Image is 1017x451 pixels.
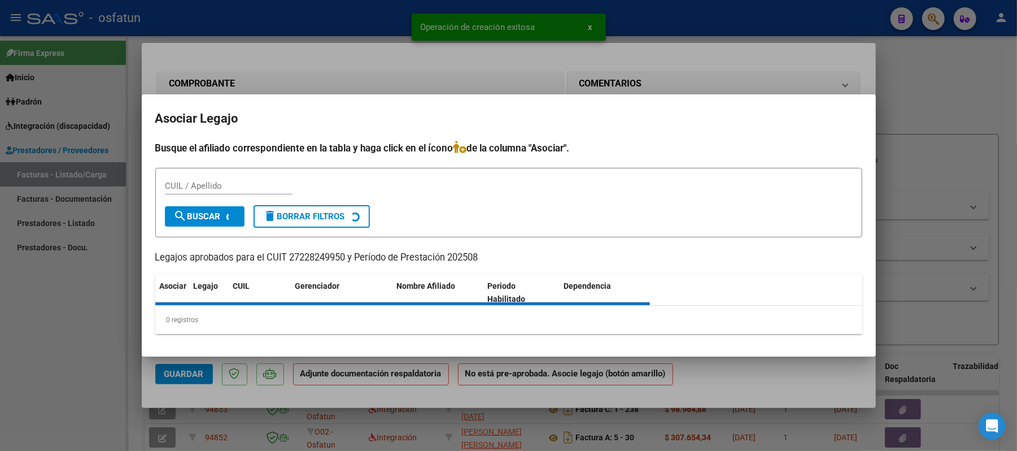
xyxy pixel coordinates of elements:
[564,281,611,290] span: Dependencia
[254,205,370,228] button: Borrar Filtros
[397,281,456,290] span: Nombre Afiliado
[155,141,862,155] h4: Busque el afiliado correspondiente en la tabla y haga click en el ícono de la columna "Asociar".
[155,251,862,265] p: Legajos aprobados para el CUIT 27228249950 y Período de Prestación 202508
[487,281,525,303] span: Periodo Habilitado
[165,206,245,227] button: Buscar
[291,274,392,311] datatable-header-cell: Gerenciador
[979,413,1006,440] div: Open Intercom Messenger
[174,209,187,223] mat-icon: search
[194,281,219,290] span: Legajo
[233,281,250,290] span: CUIL
[483,274,559,311] datatable-header-cell: Periodo Habilitado
[155,108,862,129] h2: Asociar Legajo
[295,281,340,290] span: Gerenciador
[174,211,221,222] span: Buscar
[155,306,862,334] div: 0 registros
[264,211,345,222] span: Borrar Filtros
[559,274,650,311] datatable-header-cell: Dependencia
[264,209,277,223] mat-icon: delete
[392,274,483,311] datatable-header-cell: Nombre Afiliado
[160,281,187,290] span: Asociar
[229,274,291,311] datatable-header-cell: CUIL
[189,274,229,311] datatable-header-cell: Legajo
[155,274,189,311] datatable-header-cell: Asociar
